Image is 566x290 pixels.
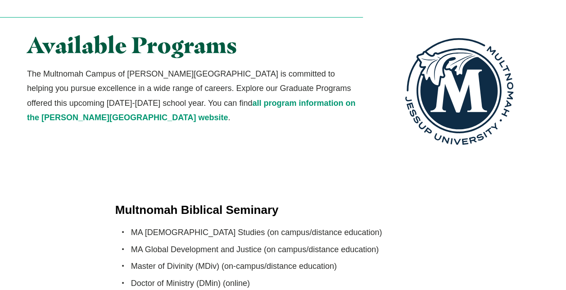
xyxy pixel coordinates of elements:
[131,225,451,240] li: MA [DEMOGRAPHIC_DATA] Studies (on campus/distance education)
[27,33,363,58] h2: Available Programs
[131,259,451,273] li: Master of Divinity (MDiv) (on-campus/distance education)
[131,242,451,257] li: MA Global Development and Justice (on campus/distance education)
[115,202,451,218] h4: Multnomah Biblical Seminary
[27,67,363,125] p: The Multnomah Campus of [PERSON_NAME][GEOGRAPHIC_DATA] is committed to helping you pursue excelle...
